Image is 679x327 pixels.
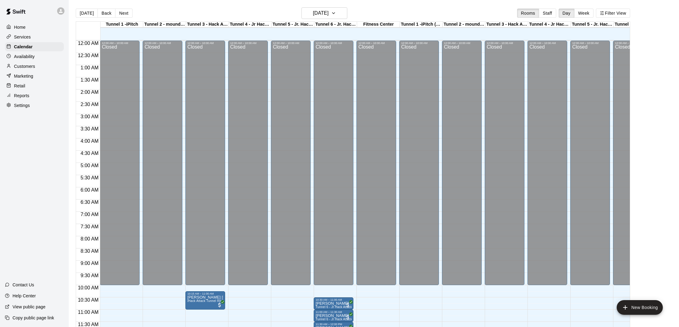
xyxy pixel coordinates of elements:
button: Day [559,9,575,18]
div: 12:00 AM – 10:00 AM [358,42,394,45]
span: 9:30 AM [79,273,100,278]
div: Tunnel 4 - Jr Hack Attack [229,22,272,28]
div: Fitness Center [357,22,400,28]
a: Customers [5,62,64,71]
div: Tunnel 4 - Jr Hack Attack (guest pass) [528,22,571,28]
button: Next [115,9,132,18]
div: 12:00 AM – 10:00 AM: Closed [271,41,311,285]
div: 12:00 AM – 10:00 AM [444,42,480,45]
div: Closed [487,45,523,287]
button: [DATE] [301,7,347,19]
span: 6:00 AM [79,187,100,193]
div: Closed [358,45,394,287]
button: add [617,300,663,315]
div: 12:00 AM – 10:00 AM [316,42,352,45]
div: 12:00 AM – 10:00 AM [487,42,523,45]
span: 3:30 AM [79,126,100,131]
span: 11:00 AM [76,310,100,315]
span: 5:00 AM [79,163,100,168]
span: Tunnel 6 - Jr Hack Attack Rental (Baseball OR Softball) [316,305,396,309]
span: 4:00 AM [79,138,100,144]
div: 12:00 AM – 10:00 AM [273,42,309,45]
div: Tunnel 1 -iPitch [100,22,143,28]
p: Settings [14,102,30,108]
p: Reports [14,93,29,99]
a: Settings [5,101,64,110]
div: Closed [144,45,181,287]
div: Closed [102,45,138,287]
button: Back [97,9,115,18]
span: 12:00 AM [76,41,100,46]
span: All customers have paid [345,314,351,320]
div: Tunnel 3 - Hack Attack (guest pass) [485,22,528,28]
div: 12:00 AM – 10:00 AM [529,42,565,45]
span: 1:30 AM [79,77,100,83]
a: Retail [5,81,64,90]
span: 11:30 AM [76,322,100,327]
div: 12:00 AM – 10:00 AM [102,42,138,45]
div: 12:00 AM – 10:00 AM [230,42,266,45]
a: Home [5,23,64,32]
p: Marketing [14,73,33,79]
h6: [DATE] [313,9,328,17]
div: 12:00 AM – 10:00 AM [401,42,437,45]
span: 1:00 AM [79,65,100,70]
p: Home [14,24,26,30]
span: 10:30 AM [76,297,100,303]
div: 12:00 AM – 10:00 AM: Closed [100,41,140,285]
span: 7:30 AM [79,224,100,229]
p: Customers [14,63,35,69]
div: 10:15 AM – 11:00 AM: iHack Attack Tunnel Rental (Tunnel 3) [185,291,225,310]
div: Closed [230,45,266,287]
span: 8:30 AM [79,248,100,254]
span: 7:00 AM [79,212,100,217]
div: 10:15 AM – 11:00 AM [187,292,223,295]
div: Tunnel 6 - Jr. Hack Attack [314,22,357,28]
div: Closed [444,45,480,287]
div: Closed [401,45,437,287]
div: 12:00 AM – 10:00 AM: Closed [528,41,567,285]
div: 12:00 AM – 10:00 AM: Closed [399,41,439,285]
span: 6:30 AM [79,200,100,205]
span: iHack Attack Tunnel Rental (Tunnel 3) [187,299,242,303]
div: 12:00 AM – 10:00 AM: Closed [613,41,653,285]
span: Tunnel 6 - Jr Hack Attack Rental (Baseball OR Softball) [316,318,396,321]
div: Tunnel 6 - Jr. Hack Attack (guest pass) [614,22,656,28]
div: Availability [5,52,64,61]
p: Calendar [14,44,33,50]
a: Services [5,32,64,42]
div: Closed [273,45,309,287]
div: Closed [187,45,223,287]
div: 12:00 AM – 10:00 AM: Closed [356,41,396,285]
div: 12:00 AM – 10:00 AM: Closed [228,41,268,285]
div: 11:00 AM – 11:30 AM: Patrick McEvoy [314,310,353,322]
div: 11:00 AM – 11:30 AM [316,310,352,314]
button: Filter View [596,9,630,18]
span: All customers have paid [345,302,351,308]
div: 12:00 AM – 10:00 AM [144,42,181,45]
a: Marketing [5,72,64,81]
p: Services [14,34,31,40]
div: Closed [615,45,651,287]
p: Retail [14,83,25,89]
div: Tunnel 5 - Jr. Hack Attack [272,22,314,28]
p: Help Center [13,293,36,299]
div: 10:30 AM – 11:00 AM: Tunnel 6 - Jr Hack Attack Rental (Baseball OR Softball) [314,297,353,310]
span: All customers have paid [217,302,223,308]
div: Tunnel 5 - Jr. Hack Attack (guest pass) [571,22,614,28]
span: 3:00 AM [79,114,100,119]
div: 12:00 AM – 10:00 AM: Closed [314,41,353,285]
p: View public page [13,304,46,310]
div: 12:00 AM – 10:00 AM: Closed [485,41,524,285]
button: Week [574,9,593,18]
div: 12:00 AM – 10:00 AM: Closed [185,41,225,285]
div: Calendar [5,42,64,51]
a: Reports [5,91,64,100]
span: 4:30 AM [79,151,100,156]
